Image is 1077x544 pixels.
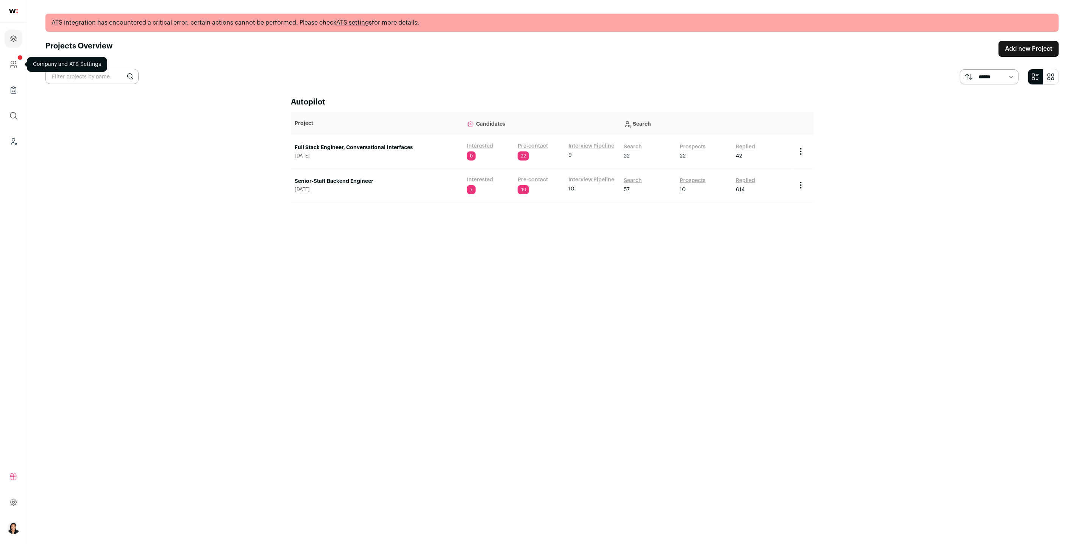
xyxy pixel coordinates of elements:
a: Pre-contact [518,176,548,184]
h2: Autopilot [291,97,813,108]
span: 42 [736,152,742,160]
span: 57 [624,186,629,193]
span: 10 [518,185,529,194]
span: 10 [568,185,574,193]
a: ATS settings [336,20,372,26]
img: wellfound-shorthand-0d5821cbd27db2630d0214b213865d53afaa358527fdda9d0ea32b1df1b89c2c.svg [9,9,18,13]
span: 10 [680,186,686,193]
p: Project [295,120,459,127]
input: Filter projects by name [45,69,139,84]
a: Full Stack Engineer, Conversational Interfaces [295,144,459,151]
a: Replied [736,177,755,184]
a: Interested [467,176,493,184]
span: [DATE] [295,187,459,193]
span: 614 [736,186,745,193]
a: Prospects [680,177,706,184]
span: 22 [624,152,630,160]
a: Senior-Staff Backend Engineer [295,178,459,185]
span: [DATE] [295,153,459,159]
button: Project Actions [796,147,805,156]
a: Search [624,143,642,151]
span: 9 [568,151,572,159]
a: Company and ATS Settings [5,55,22,73]
button: Project Actions [796,181,805,190]
a: Interview Pipeline [568,142,614,150]
div: Company and ATS Settings [27,57,107,72]
a: Pre-contact [518,142,548,150]
img: 13709957-medium_jpg [8,522,20,534]
p: Search [624,116,788,131]
span: 22 [680,152,686,160]
button: Open dropdown [8,522,20,534]
a: Search [624,177,642,184]
a: Add new Project [999,41,1059,57]
p: Candidates [467,116,616,131]
div: ATS integration has encountered a critical error, certain actions cannot be performed. Please che... [45,14,1059,32]
a: Interview Pipeline [568,176,614,184]
a: Projects [5,30,22,48]
a: Interested [467,142,493,150]
a: Prospects [680,143,706,151]
span: 22 [518,151,529,161]
a: Replied [736,143,755,151]
a: Company Lists [5,81,22,99]
a: Leads (Backoffice) [5,132,22,151]
span: 0 [467,151,476,161]
span: 7 [467,185,476,194]
h1: Projects Overview [45,41,113,57]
